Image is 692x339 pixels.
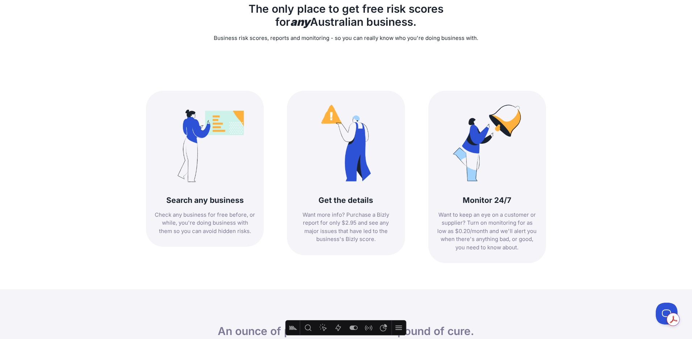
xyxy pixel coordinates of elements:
[146,34,546,42] p: Business risk scores, reports and monitoring - so you can really know who you're doing business w...
[441,97,533,189] img: monitor
[428,91,546,264] a: monitor Monitor 24/7 Want to keep an eye on a customer or supplier? Turn on monitoring for as low...
[155,211,255,236] div: Check any business for free before, or while, you're doing business with them so you can avoid hi...
[155,195,255,205] h3: Search any business
[437,195,537,205] h3: Monitor 24/7
[300,97,392,189] img: report
[290,15,310,28] b: any
[146,91,264,264] a: search Search any business Check any business for free before, or while, you're doing business wi...
[656,303,678,324] iframe: Toggle Customer Support
[296,195,396,205] h3: Get the details
[296,211,396,244] div: Want more info? Purchase a Bizly report for only $2.95 and see any major issues that have led to ...
[287,91,405,264] a: report Get the details Want more info? Purchase a Bizly report for only $2.95 and see any major i...
[146,324,546,338] h1: An ounce of prevention is worth a pound of cure.
[437,211,537,252] div: Want to keep an eye on a customer or supplier? Turn on monitoring for as low as $0.20/month and w...
[159,97,251,189] img: search
[146,2,546,28] h2: The only place to get free risk scores for Australian business.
